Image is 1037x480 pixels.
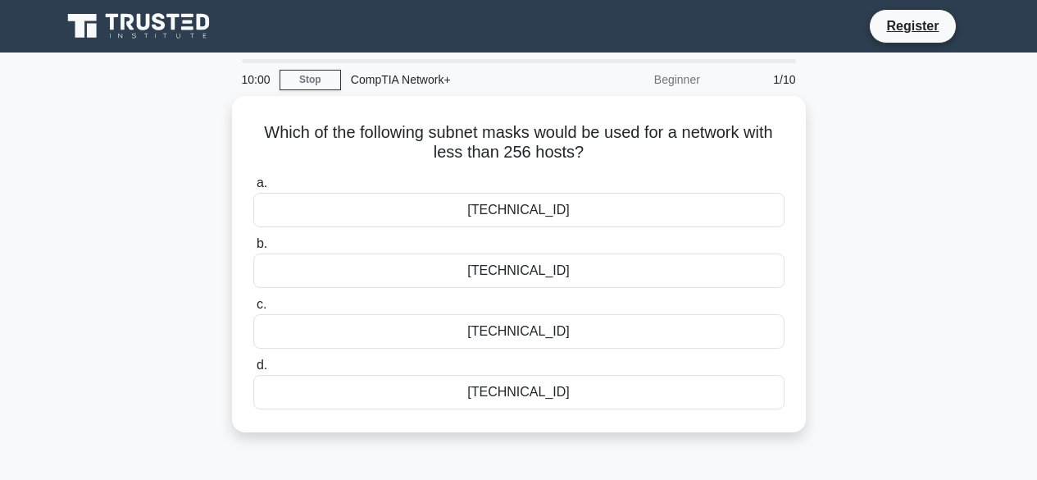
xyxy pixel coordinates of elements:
div: [TECHNICAL_ID] [253,375,785,409]
div: [TECHNICAL_ID] [253,254,785,288]
span: a. [257,176,267,190]
a: Register [876,16,948,36]
a: Stop [280,70,341,90]
div: 1/10 [710,63,806,96]
span: d. [257,358,267,372]
div: Beginner [566,63,710,96]
div: [TECHNICAL_ID] [253,193,785,227]
h5: Which of the following subnet masks would be used for a network with less than 256 hosts? [252,122,786,163]
div: CompTIA Network+ [341,63,566,96]
span: c. [257,297,266,311]
div: 10:00 [232,63,280,96]
div: [TECHNICAL_ID] [253,314,785,349]
span: b. [257,236,267,250]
